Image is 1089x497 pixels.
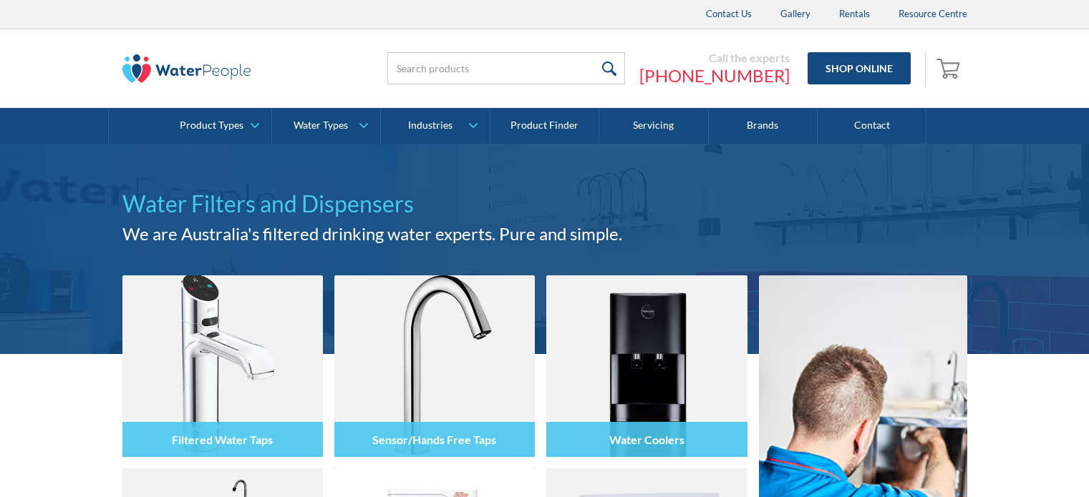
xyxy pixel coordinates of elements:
img: The Water People [122,54,251,83]
a: Water Types [272,108,380,144]
h4: Filtered Water Taps [172,433,273,446]
a: Product Types [163,108,271,144]
a: Contact [818,108,926,144]
a: Brands [709,108,818,144]
div: Product Types [180,119,243,132]
h4: Sensor/Hands Free Taps [372,433,496,446]
a: Servicing [599,108,708,144]
div: Industries [408,119,452,132]
a: Open empty cart [933,51,967,86]
img: Filtered Water Taps [122,275,323,457]
input: Search products [387,52,625,84]
a: Industries [381,108,489,144]
div: Call the experts [639,51,790,65]
a: Product Finder [490,108,599,144]
a: [PHONE_NUMBER] [639,65,790,87]
img: Water Coolers [546,275,747,457]
img: shopping cart [936,56,964,79]
div: Water Types [294,119,348,132]
a: Shop Online [808,52,911,84]
img: Sensor/Hands Free Taps [334,275,535,457]
h4: Water Coolers [609,433,684,446]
